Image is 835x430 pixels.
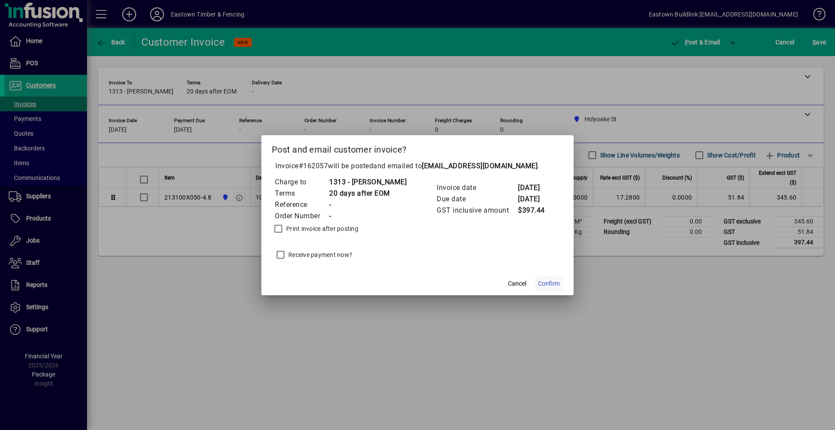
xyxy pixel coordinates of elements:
[329,177,407,188] td: 1313 - [PERSON_NAME]
[274,199,329,210] td: Reference
[503,276,531,292] button: Cancel
[538,279,560,288] span: Confirm
[508,279,526,288] span: Cancel
[373,162,538,170] span: and emailed to
[274,177,329,188] td: Charge to
[287,250,352,259] label: Receive payment now?
[436,205,518,216] td: GST inclusive amount
[274,210,329,222] td: Order Number
[329,188,407,199] td: 20 days after EOM
[422,162,538,170] b: [EMAIL_ADDRESS][DOMAIN_NAME]
[518,182,552,193] td: [DATE]
[518,205,552,216] td: $397.44
[518,193,552,205] td: [DATE]
[436,193,518,205] td: Due date
[534,276,563,292] button: Confirm
[274,188,329,199] td: Terms
[284,224,358,233] label: Print invoice after posting
[329,199,407,210] td: -
[272,161,563,171] p: Invoice will be posted .
[261,135,574,160] h2: Post and email customer invoice?
[299,162,328,170] span: #162057
[436,182,518,193] td: Invoice date
[329,210,407,222] td: -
